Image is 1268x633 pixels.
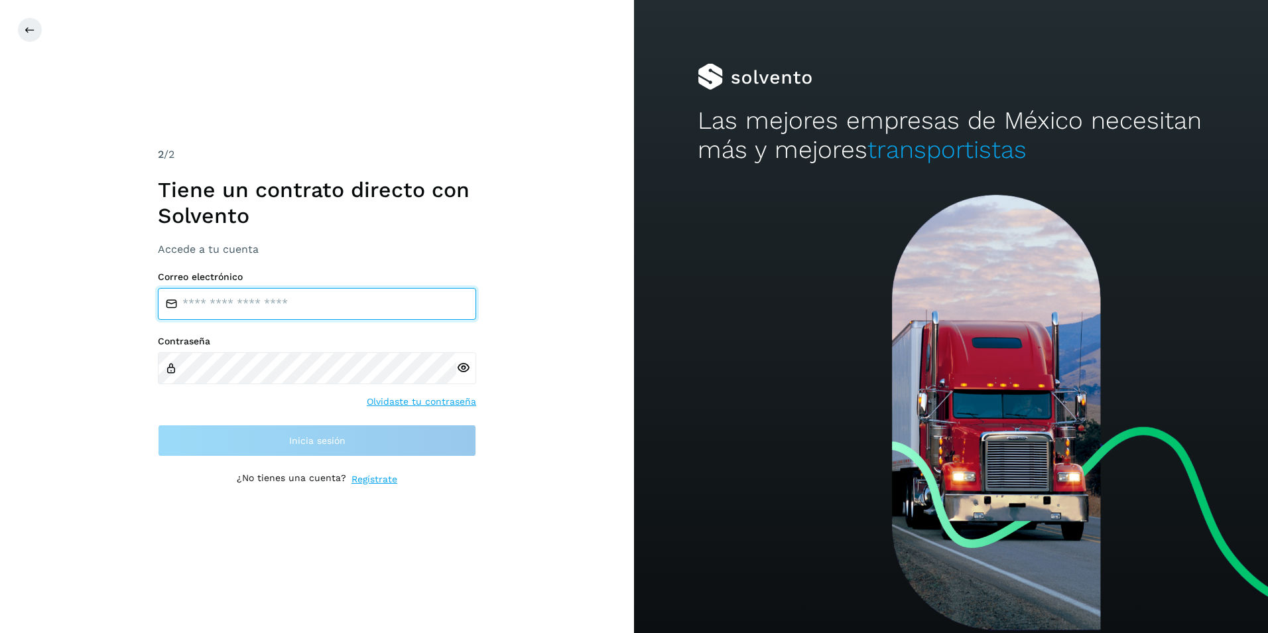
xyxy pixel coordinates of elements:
h3: Accede a tu cuenta [158,243,476,255]
label: Correo electrónico [158,271,476,283]
span: transportistas [867,135,1027,164]
h1: Tiene un contrato directo con Solvento [158,177,476,228]
span: 2 [158,148,164,161]
a: Regístrate [351,472,397,486]
label: Contraseña [158,336,476,347]
h2: Las mejores empresas de México necesitan más y mejores [698,106,1205,165]
button: Inicia sesión [158,425,476,457]
span: Inicia sesión [289,436,346,445]
p: ¿No tienes una cuenta? [237,472,346,486]
div: /2 [158,147,476,163]
a: Olvidaste tu contraseña [367,395,476,409]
